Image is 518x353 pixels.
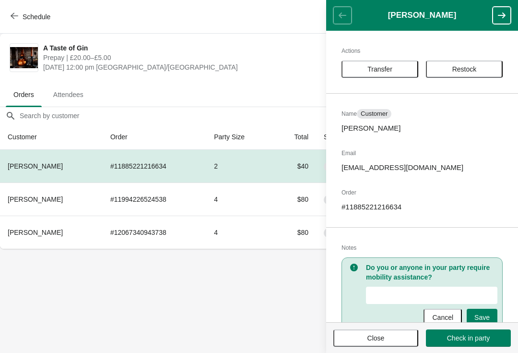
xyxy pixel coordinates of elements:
[341,109,503,119] h2: Name
[367,65,392,73] span: Transfer
[103,216,206,249] td: # 12067340943738
[352,11,493,20] h1: [PERSON_NAME]
[8,162,63,170] span: [PERSON_NAME]
[361,110,388,118] span: Customer
[43,43,337,53] span: A Taste of Gin
[333,329,418,347] button: Close
[341,123,503,133] p: [PERSON_NAME]
[23,13,50,21] span: Schedule
[103,124,206,150] th: Order
[19,107,518,124] input: Search by customer
[474,314,490,321] span: Save
[341,243,503,253] h2: Notes
[341,202,503,212] p: # 11885221216634
[6,86,42,103] span: Orders
[467,309,497,326] button: Save
[432,314,453,321] span: Cancel
[10,47,38,68] img: A Taste of Gin
[8,195,63,203] span: [PERSON_NAME]
[46,86,91,103] span: Attendees
[447,334,490,342] span: Check in party
[43,62,337,72] span: [DATE] 12:00 pm [GEOGRAPHIC_DATA]/[GEOGRAPHIC_DATA]
[341,188,503,197] h2: Order
[452,65,477,73] span: Restock
[8,229,63,236] span: [PERSON_NAME]
[341,163,503,172] p: [EMAIL_ADDRESS][DOMAIN_NAME]
[341,46,503,56] h2: Actions
[43,53,337,62] span: Prepay | £20.00–£5.00
[341,148,503,158] h2: Email
[341,61,418,78] button: Transfer
[103,150,206,183] td: # 11885221216634
[426,329,511,347] button: Check in party
[273,150,317,183] td: $40
[273,216,317,249] td: $80
[426,61,503,78] button: Restock
[273,124,317,150] th: Total
[424,309,462,326] button: Cancel
[103,183,206,216] td: # 11994226524538
[206,150,273,183] td: 2
[367,334,385,342] span: Close
[273,183,317,216] td: $80
[206,216,273,249] td: 4
[5,8,58,25] button: Schedule
[206,183,273,216] td: 4
[366,263,497,282] h3: Do you or anyone in your party require mobility assistance?
[206,124,273,150] th: Party Size
[316,124,375,150] th: Status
